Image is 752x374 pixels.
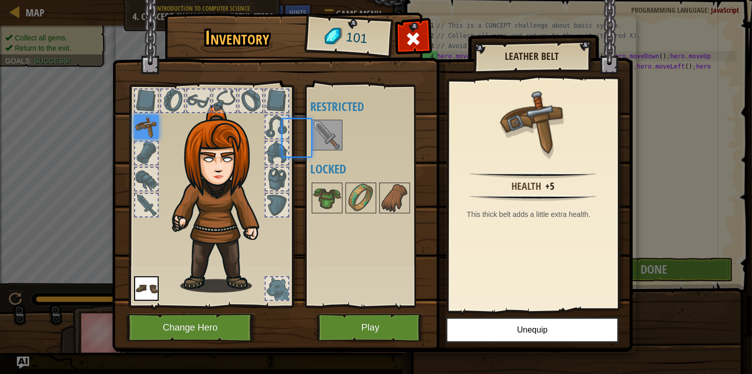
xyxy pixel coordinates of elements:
img: portrait.png [313,121,341,149]
button: Unequip [446,317,619,343]
button: Change Hero [126,314,256,342]
div: This thick belt adds a little extra health. [467,209,605,219]
h4: Restricted [310,100,431,113]
img: portrait.png [347,184,375,212]
span: 101 [346,28,369,48]
img: portrait.png [313,184,341,212]
img: hr.png [470,195,596,201]
button: Play [317,314,424,342]
h1: Inventory [172,27,303,49]
img: portrait.png [134,276,159,301]
div: Health [512,179,542,194]
img: portrait.png [500,88,567,155]
h4: Locked [310,162,431,175]
img: hair_f2.png [167,104,277,293]
div: +5 [546,179,555,194]
img: portrait.png [380,184,409,212]
img: hr.png [470,172,596,179]
h2: Leather Belt [484,51,580,62]
img: portrait.png [134,115,159,139]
